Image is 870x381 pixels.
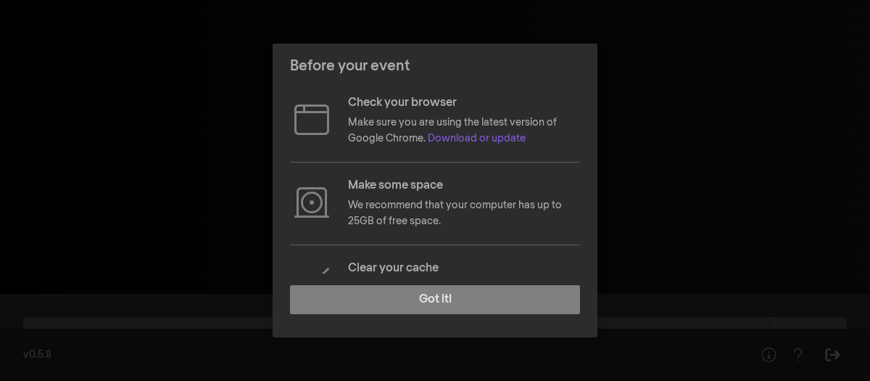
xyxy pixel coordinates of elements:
p: Clear your cache [348,260,580,277]
a: Download or update [428,134,526,144]
button: Got it! [290,285,580,314]
p: Make sure you are using the latest version of Google Chrome. [348,115,580,147]
header: Before your event [273,44,597,89]
p: We recommend that your computer has up to 25GB of free space. [348,197,580,230]
p: Check your browser [348,94,580,112]
p: Make some space [348,177,580,194]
